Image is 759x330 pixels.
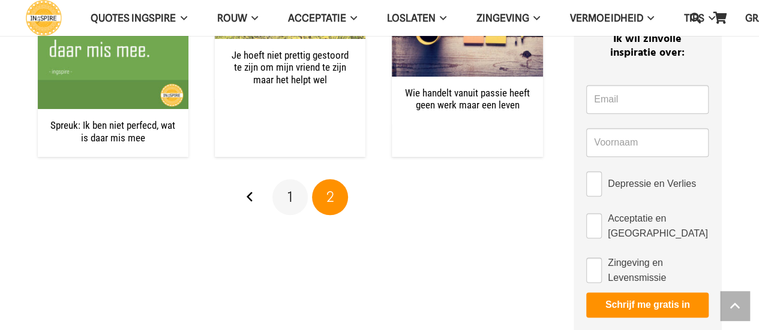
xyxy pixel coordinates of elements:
[287,188,293,205] span: 1
[704,3,715,33] span: TIPS Menu
[570,12,643,24] span: VERMOEIDHEID
[272,179,308,215] a: Pagina 1
[50,119,175,143] a: Spreuk: Ik ben niet perfecd, wat is daar mis mee
[555,3,668,34] a: VERMOEIDHEIDVERMOEIDHEID Menu
[326,188,334,205] span: 2
[436,3,446,33] span: Loslaten Menu
[668,3,730,34] a: TIPSTIPS Menu
[217,12,247,24] span: ROUW
[247,3,257,33] span: ROUW Menu
[586,292,709,317] button: Schrijf me gratis in
[461,3,555,34] a: ZingevingZingeving Menu
[529,3,540,33] span: Zingeving Menu
[720,291,750,321] a: Terug naar top
[608,176,696,191] span: Depressie en Verlies
[176,3,187,33] span: QUOTES INGSPIRE Menu
[586,128,709,157] input: Voornaam
[476,12,529,24] span: Zingeving
[586,171,602,196] input: Depressie en Verlies
[405,87,530,111] a: Wie handelt vanuit passie heeft geen werk maar een leven
[202,3,272,34] a: ROUWROUW Menu
[76,3,202,34] a: QUOTES INGSPIREQUOTES INGSPIRE Menu
[273,3,372,34] a: AcceptatieAcceptatie Menu
[372,3,461,34] a: LoslatenLoslaten Menu
[586,85,709,114] input: Email
[346,3,357,33] span: Acceptatie Menu
[312,179,348,215] span: Pagina 2
[586,213,602,238] input: Acceptatie en [GEOGRAPHIC_DATA]
[608,255,709,285] span: Zingeving en Levensmissie
[91,12,176,24] span: QUOTES INGSPIRE
[232,49,349,86] a: Je hoeft niet prettig gestoord te zijn om mijn vriend te zijn maar het helpt wel
[586,258,602,283] input: Zingeving en Levensmissie
[683,3,707,33] a: Zoeken
[608,211,709,241] span: Acceptatie en [GEOGRAPHIC_DATA]
[610,31,685,62] span: Ik wil zinvolle inspiratie over:
[643,3,653,33] span: VERMOEIDHEID Menu
[288,12,346,24] span: Acceptatie
[387,12,436,24] span: Loslaten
